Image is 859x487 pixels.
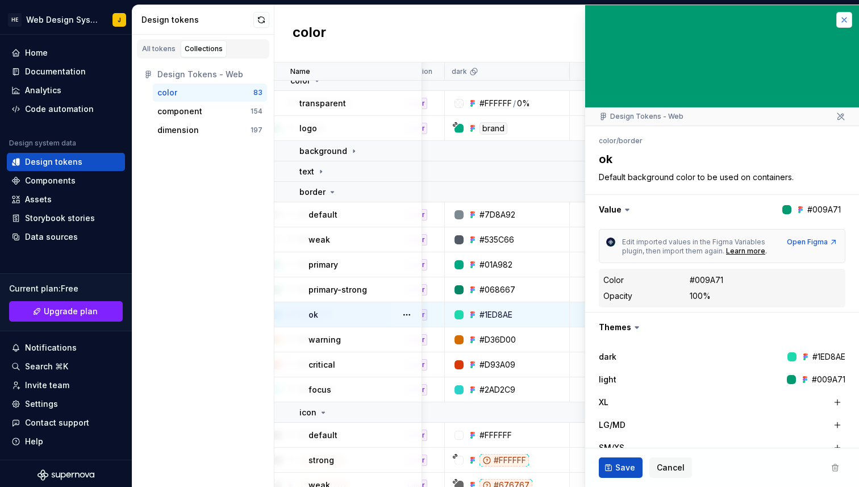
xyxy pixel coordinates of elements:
[479,334,516,346] div: #D36D00
[44,306,98,317] span: Upgrade plan
[308,209,337,220] p: default
[25,156,82,168] div: Design tokens
[141,14,253,26] div: Design tokens
[7,81,125,99] a: Analytics
[25,436,43,447] div: Help
[7,339,125,357] button: Notifications
[479,384,515,396] div: #2AD2C9
[25,380,69,391] div: Invite team
[7,153,125,171] a: Design tokens
[7,432,125,451] button: Help
[308,359,335,371] p: critical
[25,231,78,243] div: Data sources
[25,85,61,96] div: Analytics
[690,274,723,286] div: #009A71
[299,123,317,134] p: logo
[251,107,262,116] div: 154
[7,190,125,209] a: Assets
[479,234,514,245] div: #535C66
[570,116,636,141] td: None
[7,228,125,246] a: Data sources
[9,283,123,294] div: Current plan : Free
[517,98,530,109] div: 0%
[616,136,619,145] li: /
[479,359,515,371] div: #D93A09
[7,414,125,432] button: Contact support
[299,186,326,198] p: border
[7,100,125,118] a: Code automation
[787,238,838,247] a: Open Figma
[9,301,123,322] button: Upgrade plan
[308,284,367,295] p: primary-strong
[599,457,643,478] button: Save
[308,384,331,396] p: focus
[570,227,636,252] td: None
[479,209,515,220] div: #7D8A92
[25,66,86,77] div: Documentation
[290,67,310,76] p: Name
[299,166,314,177] p: text
[26,14,99,26] div: Web Design System
[597,169,843,185] textarea: Default background color to be used on containers.
[726,247,765,256] div: Learn more
[7,395,125,413] a: Settings
[2,7,130,32] button: HEWeb Design SystemJ
[153,84,267,102] a: color83
[308,430,337,441] p: default
[25,47,48,59] div: Home
[157,69,262,80] div: Design Tokens - Web
[479,122,507,135] div: brand
[25,361,68,372] div: Search ⌘K
[479,98,512,109] div: #FFFFFF
[308,334,341,346] p: warning
[153,102,267,120] button: component154
[479,259,512,270] div: #01A982
[308,259,338,270] p: primary
[7,63,125,81] a: Documentation
[479,454,529,467] div: #FFFFFF
[25,213,95,224] div: Storybook stories
[25,417,89,428] div: Contact support
[812,351,845,363] div: #1ED8AE
[599,351,616,363] label: dark
[157,87,177,98] div: color
[479,309,512,320] div: #1ED8AE
[570,202,636,227] td: None
[7,357,125,376] button: Search ⌘K
[25,194,52,205] div: Assets
[657,462,685,473] span: Cancel
[118,15,121,24] div: J
[570,448,636,473] td: None
[599,374,616,385] label: light
[37,469,94,481] svg: Supernova Logo
[599,112,683,121] div: Design Tokens - Web
[25,103,94,115] div: Code automation
[299,145,347,157] p: background
[599,397,608,408] label: XL
[8,13,22,27] div: HE
[153,121,267,139] a: dimension197
[7,172,125,190] a: Components
[7,209,125,227] a: Storybook stories
[7,376,125,394] a: Invite team
[251,126,262,135] div: 197
[597,149,843,169] textarea: ok
[570,302,636,327] td: None
[185,44,223,53] div: Collections
[479,430,512,441] div: #FFFFFF
[9,139,76,148] div: Design system data
[308,234,330,245] p: weak
[308,455,334,466] p: strong
[765,247,767,255] span: .
[812,374,845,385] div: #009A71
[570,327,636,352] td: None
[157,124,199,136] div: dimension
[570,352,636,377] td: None
[299,98,346,109] p: transparent
[570,91,636,116] td: None
[603,274,624,286] div: Color
[25,398,58,410] div: Settings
